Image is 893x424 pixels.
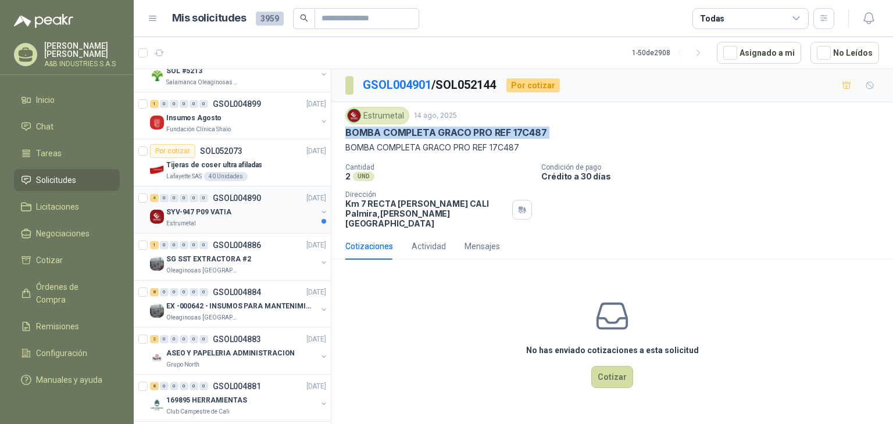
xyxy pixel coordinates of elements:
[150,382,159,390] div: 8
[170,194,178,202] div: 0
[36,281,109,306] span: Órdenes de Compra
[150,238,328,275] a: 1 0 0 0 0 0 GSOL004886[DATE] Company LogoSG SST EXTRACTORA #2Oleaginosas [GEOGRAPHIC_DATA][PERSON...
[306,99,326,110] p: [DATE]
[170,100,178,108] div: 0
[345,127,547,139] p: BOMBA COMPLETA GRACO PRO REF 17C487
[180,382,188,390] div: 0
[414,110,457,121] p: 14 ago, 2025
[150,304,164,318] img: Company Logo
[541,163,888,171] p: Condición de pago
[160,335,169,343] div: 0
[14,342,120,364] a: Configuración
[363,78,431,92] a: GSOL004901
[199,194,208,202] div: 0
[166,348,295,359] p: ASEO Y PAPELERIA ADMINISTRACION
[166,313,240,322] p: Oleaginosas [GEOGRAPHIC_DATA][PERSON_NAME]
[213,194,261,202] p: GSOL004890
[36,347,87,360] span: Configuración
[345,171,351,181] p: 2
[44,60,120,67] p: A&B INDUSTRIES S.A.S
[190,335,198,343] div: 0
[14,142,120,164] a: Tareas
[166,78,240,87] p: Salamanca Oleaginosas SAS
[36,227,90,240] span: Negociaciones
[180,335,188,343] div: 0
[150,288,159,296] div: 8
[150,116,164,130] img: Company Logo
[166,407,230,416] p: Club Campestre de Cali
[134,139,331,186] a: Por cotizarSOL052073[DATE] Company LogoTijeras de coser ultra afiladasLafayette SAS40 Unidades
[36,320,79,333] span: Remisiones
[190,382,198,390] div: 0
[14,369,120,391] a: Manuales y ayuda
[200,147,242,155] p: SOL052073
[306,334,326,345] p: [DATE]
[526,344,699,357] h3: No has enviado cotizaciones a esta solicitud
[172,10,247,27] h1: Mis solicitudes
[353,172,374,181] div: UND
[150,335,159,343] div: 2
[345,240,393,253] div: Cotizaciones
[199,288,208,296] div: 0
[306,240,326,251] p: [DATE]
[306,146,326,157] p: [DATE]
[150,144,195,158] div: Por cotizar
[150,379,328,416] a: 8 0 0 0 0 0 GSOL004881[DATE] Company Logo169895 HERRAMIENTASClub Campestre de Cali
[717,42,801,64] button: Asignado a mi
[14,169,120,191] a: Solicitudes
[150,398,164,412] img: Company Logo
[204,172,248,181] div: 40 Unidades
[14,196,120,218] a: Licitaciones
[190,241,198,249] div: 0
[345,107,409,124] div: Estrumetal
[345,199,508,228] p: Km 7 RECTA [PERSON_NAME] CALI Palmira , [PERSON_NAME][GEOGRAPHIC_DATA]
[306,193,326,204] p: [DATE]
[160,382,169,390] div: 0
[166,66,202,77] p: SOL #5213
[36,373,102,386] span: Manuales y ayuda
[632,44,708,62] div: 1 - 50 de 2908
[213,288,261,296] p: GSOL004884
[810,42,879,64] button: No Leídos
[213,100,261,108] p: GSOL004899
[14,116,120,138] a: Chat
[300,14,308,22] span: search
[160,100,169,108] div: 0
[306,287,326,298] p: [DATE]
[166,219,196,228] p: Estrumetal
[213,241,261,249] p: GSOL004886
[166,395,247,406] p: 169895 HERRAMIENTAS
[150,351,164,365] img: Company Logo
[14,315,120,337] a: Remisiones
[160,288,169,296] div: 0
[160,241,169,249] div: 0
[150,69,164,82] img: Company Logo
[180,288,188,296] div: 0
[14,276,120,311] a: Órdenes de Compra
[150,241,159,249] div: 1
[150,285,328,322] a: 8 0 0 0 0 0 GSOL004884[DATE] Company LogoEX -000642 - INSUMOS PARA MANTENIMIENTO PREVENTIVOOleagi...
[190,288,198,296] div: 0
[506,78,560,92] div: Por cotizar
[700,12,724,25] div: Todas
[36,200,79,213] span: Licitaciones
[180,241,188,249] div: 0
[14,249,120,271] a: Cotizar
[36,174,76,186] span: Solicitudes
[363,76,497,94] p: / SOL052144
[213,335,261,343] p: GSOL004883
[166,125,231,134] p: Fundación Clínica Shaio
[412,240,446,253] div: Actividad
[170,382,178,390] div: 0
[166,160,262,171] p: Tijeras de coser ultra afiladas
[170,241,178,249] div: 0
[150,100,159,108] div: 1
[170,288,178,296] div: 0
[166,172,202,181] p: Lafayette SAS
[199,100,208,108] div: 0
[150,191,328,228] a: 4 0 0 0 0 0 GSOL004890[DATE] Company LogoSYV-947 P09 VATIAEstrumetal
[345,163,532,171] p: Cantidad
[150,257,164,271] img: Company Logo
[190,194,198,202] div: 0
[36,120,53,133] span: Chat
